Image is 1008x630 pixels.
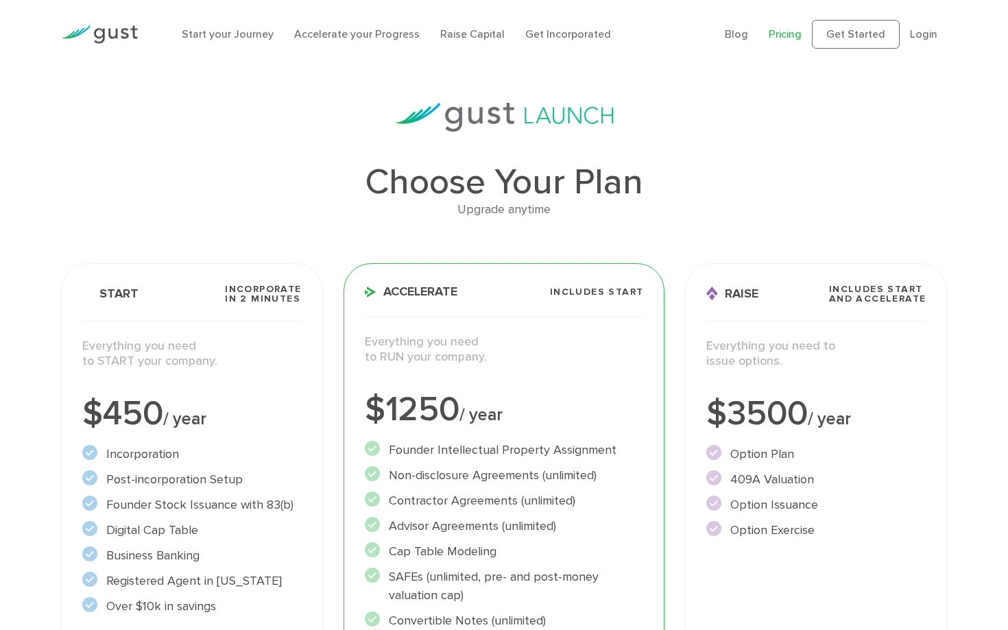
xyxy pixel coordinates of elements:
[725,27,748,40] a: Blog
[365,287,376,298] img: Accelerate Icon
[365,335,644,365] p: Everything you need to RUN your company.
[706,496,926,514] li: Option Issuance
[910,27,937,40] a: Login
[365,542,644,561] li: Cap Table Modeling
[812,20,900,49] a: Get Started
[365,393,644,427] div: $1250
[459,404,503,425] span: / year
[365,441,644,459] li: Founder Intellectual Property Assignment
[706,470,926,489] li: 409A Valuation
[829,284,926,304] span: Includes START and ACCELERATE
[82,597,302,616] li: Over $10k in savings
[225,284,301,304] span: Incorporate in 2 Minutes
[808,409,851,429] span: / year
[82,546,302,565] li: Business Banking
[706,287,758,301] span: Raise
[706,445,926,463] li: Option Plan
[82,339,302,369] p: Everything you need to START your company.
[82,287,139,301] span: Start
[82,521,302,540] li: Digital Cap Table
[82,397,302,431] div: $450
[61,165,948,200] h1: Choose Your Plan
[706,339,926,369] p: Everything you need to issue options.
[61,200,948,220] div: Upgrade anytime
[61,25,138,44] img: Gust Logo
[706,521,926,540] li: Option Exercise
[82,572,302,590] li: Registered Agent in [US_STATE]
[365,568,644,605] li: SAFEs (unlimited, pre- and post-money valuation cap)
[394,103,614,132] img: gust-launch-logos.svg
[365,611,644,630] li: Convertible Notes (unlimited)
[82,496,302,514] li: Founder Stock Issuance with 83(b)
[82,445,302,463] li: Incorporation
[706,287,718,301] img: Raise Icon
[294,27,420,40] a: Accelerate your Progress
[182,27,274,40] a: Start your Journey
[706,397,926,431] div: $3500
[525,27,611,40] a: Get Incorporated
[550,287,644,297] span: Includes START
[440,27,505,40] a: Raise Capital
[365,286,457,298] span: Accelerate
[365,517,644,535] li: Advisor Agreements (unlimited)
[365,492,644,510] li: Contractor Agreements (unlimited)
[163,409,206,429] span: / year
[365,466,644,485] li: Non-disclosure Agreements (unlimited)
[769,27,802,40] a: Pricing
[82,470,302,489] li: Post-incorporation Setup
